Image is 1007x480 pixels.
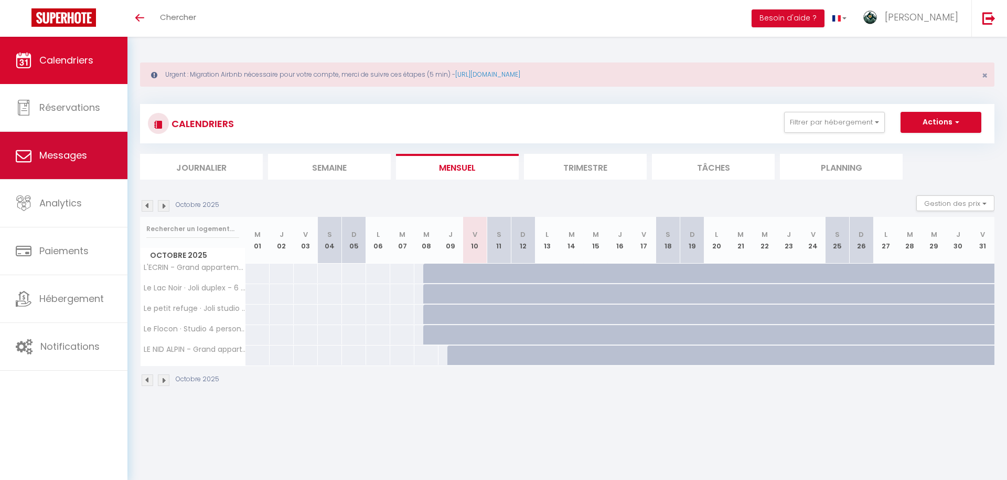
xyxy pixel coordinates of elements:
[982,12,995,25] img: logout
[704,217,729,264] th: 20
[176,374,219,384] p: Octobre 2025
[254,229,261,239] abbr: M
[884,229,887,239] abbr: L
[982,71,988,80] button: Close
[140,62,994,87] div: Urgent : Migration Airbnb nécessaire pour votre compte, merci de suivre ces étapes (5 min) -
[39,196,82,210] span: Analytics
[520,229,526,239] abbr: D
[560,217,584,264] th: 14
[40,340,100,353] span: Notifications
[390,217,414,264] th: 07
[142,346,247,353] span: LE NID ALPIN - Grand appartement duplex 11 personnes pied piste
[946,217,970,264] th: 30
[455,70,520,79] a: [URL][DOMAIN_NAME]
[39,101,100,114] span: Réservations
[39,244,89,257] span: Paiements
[656,217,680,264] th: 18
[396,154,519,180] li: Mensuel
[142,305,247,312] span: Le petit refuge · Joli studio 4 pers - 150 m pistes et commerces
[752,9,824,27] button: Besoin d'aide ?
[141,248,245,263] span: Octobre 2025
[787,229,791,239] abbr: J
[39,149,87,162] span: Messages
[825,217,849,264] th: 25
[916,195,994,211] button: Gestion des prix
[438,217,463,264] th: 09
[737,229,744,239] abbr: M
[898,217,922,264] th: 28
[535,217,559,264] th: 13
[618,229,622,239] abbr: J
[414,217,438,264] th: 08
[351,229,357,239] abbr: D
[473,229,477,239] abbr: V
[39,292,104,305] span: Hébergement
[318,217,342,264] th: 04
[690,229,695,239] abbr: D
[39,54,93,67] span: Calendriers
[801,217,825,264] th: 24
[511,217,535,264] th: 12
[641,229,646,239] abbr: V
[729,217,753,264] th: 21
[524,154,647,180] li: Trimestre
[970,217,994,264] th: 31
[142,325,247,333] span: Le Flocon · Studio 4 personnes pieds des pistes 2 Alpes
[849,217,873,264] th: 26
[142,284,247,292] span: Le Lac Noir · Joli duplex - 6 pers - 100m pistes et commerces
[303,229,308,239] abbr: V
[632,217,656,264] th: 17
[956,229,960,239] abbr: J
[399,229,405,239] abbr: M
[545,229,549,239] abbr: L
[982,69,988,82] span: ×
[270,217,294,264] th: 02
[423,229,430,239] abbr: M
[593,229,599,239] abbr: M
[294,217,318,264] th: 03
[666,229,670,239] abbr: S
[715,229,718,239] abbr: L
[885,11,958,24] span: [PERSON_NAME]
[931,229,937,239] abbr: M
[31,8,96,27] img: Super Booking
[176,200,219,210] p: Octobre 2025
[140,154,263,180] li: Journalier
[448,229,453,239] abbr: J
[862,9,878,25] img: ...
[835,229,840,239] abbr: S
[146,220,239,238] input: Rechercher un logement...
[608,217,632,264] th: 16
[907,229,913,239] abbr: M
[652,154,775,180] li: Tâches
[874,217,898,264] th: 27
[377,229,380,239] abbr: L
[160,12,196,23] span: Chercher
[366,217,390,264] th: 06
[280,229,284,239] abbr: J
[780,154,903,180] li: Planning
[811,229,816,239] abbr: V
[497,229,501,239] abbr: S
[784,112,885,133] button: Filtrer par hébergement
[487,217,511,264] th: 11
[762,229,768,239] abbr: M
[777,217,801,264] th: 23
[922,217,946,264] th: 29
[327,229,332,239] abbr: S
[142,264,247,272] span: L'ECRIN - Grand appartement cosy 8 pers pieds des pistes Les 2 Alpes
[680,217,704,264] th: 19
[584,217,608,264] th: 15
[753,217,777,264] th: 22
[901,112,981,133] button: Actions
[980,229,985,239] abbr: V
[245,217,270,264] th: 01
[342,217,366,264] th: 05
[463,217,487,264] th: 10
[859,229,864,239] abbr: D
[569,229,575,239] abbr: M
[169,112,234,135] h3: CALENDRIERS
[268,154,391,180] li: Semaine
